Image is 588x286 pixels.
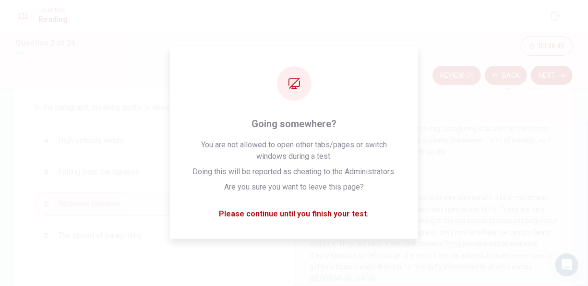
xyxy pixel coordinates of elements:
[531,66,573,85] button: Next
[35,129,275,153] button: AHigh velocity winds
[58,230,142,241] span: The speed of paragliding
[35,192,275,216] button: CReckless behavior
[38,7,68,14] span: Level Test
[58,167,139,178] span: Falling from the harness
[38,14,68,25] h1: Reading
[310,169,325,184] div: 3
[539,42,564,50] span: 00:38:40
[35,224,275,248] button: DThe speed of paragliding
[310,102,552,155] span: Is it safe? Like sailing, snorkeling, and deep-sea diving, paragliding is as safe as the person d...
[58,135,124,146] span: High velocity winds
[35,160,275,184] button: BFalling from the harness
[310,100,325,115] div: 2
[39,196,54,212] div: C
[521,36,573,56] button: 00:38:40
[485,66,527,85] button: Back
[555,253,578,276] div: Open Intercom Messenger
[15,37,77,49] h1: Question 3 of 24
[58,198,120,210] span: Reckless behavior
[39,228,54,243] div: D
[432,66,481,85] button: Review
[39,133,54,148] div: A
[35,102,275,113] span: In the paragraph, crashing gently is described as a result of
[39,165,54,180] div: B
